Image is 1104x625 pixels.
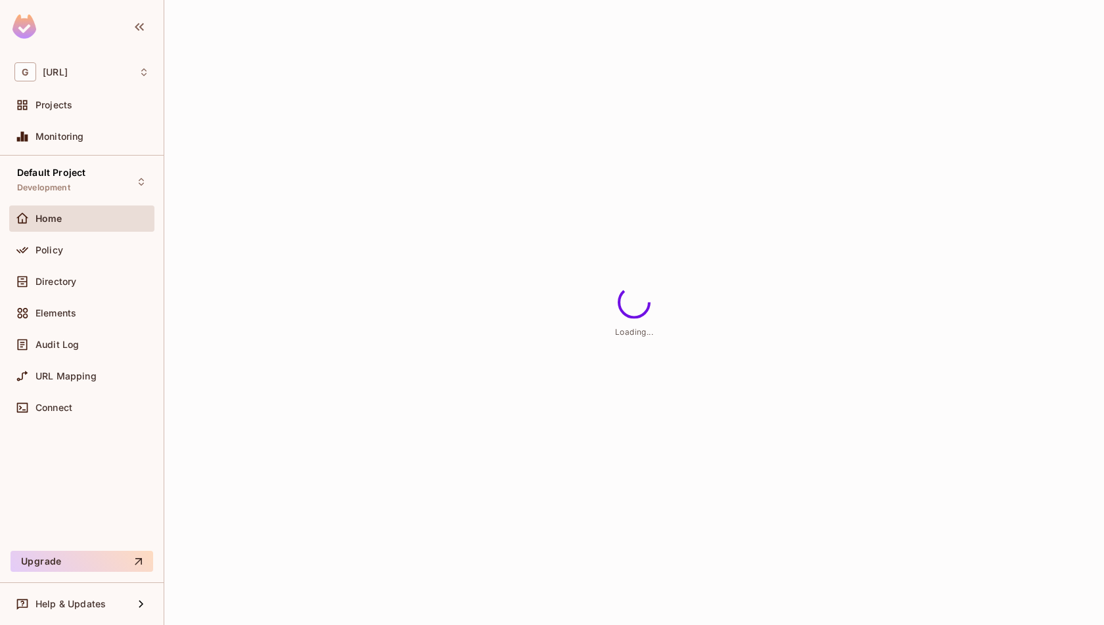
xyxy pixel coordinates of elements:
span: Monitoring [35,131,84,142]
span: URL Mapping [35,371,97,381]
span: Workspace: genworx.ai [43,67,68,77]
span: Default Project [17,167,85,178]
span: Home [35,213,62,224]
span: Help & Updates [35,599,106,609]
span: G [14,62,36,81]
span: Elements [35,308,76,318]
img: SReyMgAAAABJRU5ErkJggg== [12,14,36,39]
span: Loading... [615,327,653,337]
span: Directory [35,276,76,287]
span: Audit Log [35,339,79,350]
span: Development [17,183,70,193]
span: Connect [35,402,72,413]
span: Projects [35,100,72,110]
button: Upgrade [11,551,153,572]
span: Policy [35,245,63,255]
